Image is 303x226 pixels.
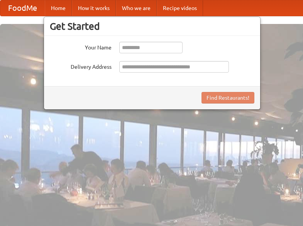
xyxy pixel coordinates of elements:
[116,0,157,16] a: Who we are
[50,42,112,51] label: Your Name
[201,92,254,104] button: Find Restaurants!
[0,0,45,16] a: FoodMe
[50,61,112,71] label: Delivery Address
[45,0,72,16] a: Home
[157,0,203,16] a: Recipe videos
[72,0,116,16] a: How it works
[50,20,254,32] h3: Get Started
